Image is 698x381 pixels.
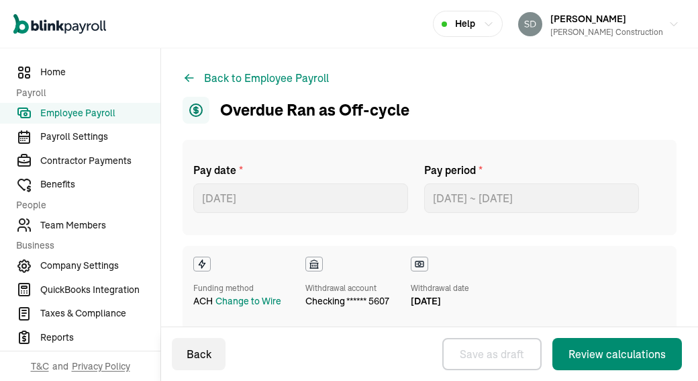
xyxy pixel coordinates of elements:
[550,13,626,25] span: [PERSON_NAME]
[193,282,284,294] div: Funding method
[183,97,409,124] h1: Overdue Ran as Off-cycle
[40,331,160,345] span: Reports
[72,359,130,373] span: Privacy Policy
[424,162,639,178] label: Pay period
[411,294,469,308] div: [DATE]
[40,65,160,79] span: Home
[172,338,226,370] button: Back
[40,259,160,273] span: Company Settings
[193,183,408,213] input: mm/dd/yyyy
[193,162,408,178] label: Pay date
[513,7,685,41] button: [PERSON_NAME][PERSON_NAME] Construction
[550,26,663,38] div: [PERSON_NAME] Construction
[455,17,475,31] span: Help
[193,294,213,308] span: ACH
[40,306,160,321] span: Taxes & Compliance
[40,106,160,120] span: Employee Payroll
[460,346,524,362] div: Save as draft
[411,282,469,294] div: Withdrawal date
[40,177,160,192] span: Benefits
[183,70,329,86] button: Back to Employee Payroll
[305,282,389,294] div: Withdrawal account
[16,239,152,253] span: Business
[16,86,152,100] span: Payroll
[552,338,682,370] button: Review calculations
[40,130,160,144] span: Payroll Settings
[13,5,106,44] nav: Global
[631,316,698,381] iframe: Chat Widget
[215,294,281,308] button: Change to Wire
[40,154,160,168] span: Contractor Payments
[16,198,152,212] span: People
[31,359,49,373] span: T&C
[424,183,639,213] input: mm/dd/yyyy to mm/dd/yyyy
[433,11,503,37] button: Help
[40,218,160,232] span: Team Members
[442,338,542,370] button: Save as draft
[568,346,666,362] div: Review calculations
[40,283,160,297] span: QuickBooks Integration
